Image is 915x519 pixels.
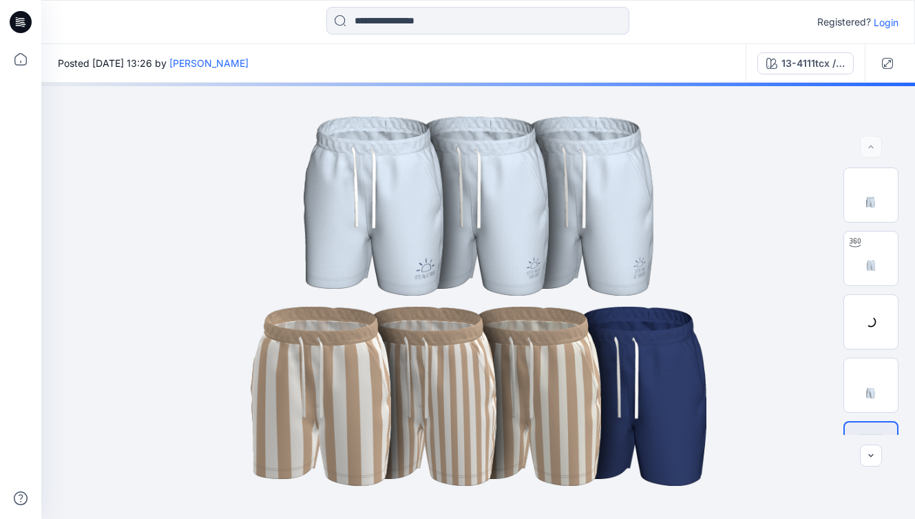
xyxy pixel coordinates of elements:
button: 13-4111tcx / 8158-00 [757,52,854,74]
p: Registered? [817,14,871,30]
img: Turntable [844,232,898,285]
p: Login [874,15,898,30]
img: eyJhbGciOiJIUzI1NiIsImtpZCI6IjAiLCJzbHQiOiJzZXMiLCJ0eXAiOiJKV1QifQ.eyJkYXRhIjp7InR5cGUiOiJzdG9yYW... [134,94,823,508]
img: All colorways [845,433,897,465]
img: Preview [844,168,898,222]
img: Back [844,358,898,412]
a: [PERSON_NAME] [169,57,249,69]
div: 13-4111tcx / 8158-00 [781,56,845,71]
span: Posted [DATE] 13:26 by [58,56,249,70]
